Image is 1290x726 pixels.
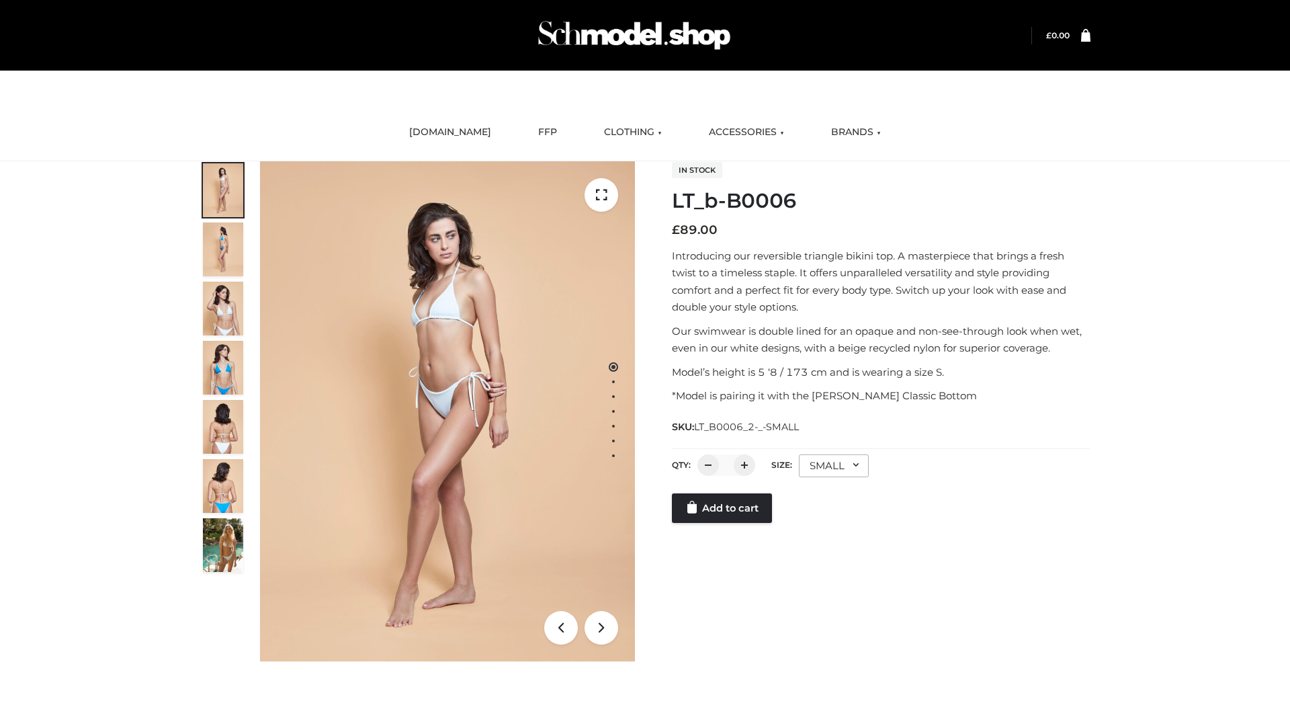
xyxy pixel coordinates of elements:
p: Our swimwear is double lined for an opaque and non-see-through look when wet, even in our white d... [672,323,1090,357]
p: Introducing our reversible triangle bikini top. A masterpiece that brings a fresh twist to a time... [672,247,1090,316]
a: ACCESSORIES [699,118,794,147]
span: LT_B0006_2-_-SMALL [694,421,799,433]
a: £0.00 [1046,30,1070,40]
a: [DOMAIN_NAME] [399,118,501,147]
p: *Model is pairing it with the [PERSON_NAME] Classic Bottom [672,387,1090,405]
img: Schmodel Admin 964 [533,9,735,62]
a: FFP [528,118,567,147]
bdi: 89.00 [672,223,718,237]
img: ArielClassicBikiniTop_CloudNine_AzureSky_OW114ECO_3-scaled.jpg [203,282,243,335]
bdi: 0.00 [1046,30,1070,40]
span: £ [1046,30,1051,40]
span: £ [672,223,680,237]
label: QTY: [672,460,691,470]
img: ArielClassicBikiniTop_CloudNine_AzureSky_OW114ECO_1-scaled.jpg [203,163,243,217]
img: Arieltop_CloudNine_AzureSky2.jpg [203,518,243,572]
p: Model’s height is 5 ‘8 / 173 cm and is wearing a size S. [672,364,1090,381]
img: ArielClassicBikiniTop_CloudNine_AzureSky_OW114ECO_2-scaled.jpg [203,223,243,276]
img: ArielClassicBikiniTop_CloudNine_AzureSky_OW114ECO_8-scaled.jpg [203,459,243,513]
label: Size: [771,460,792,470]
a: Add to cart [672,493,772,523]
a: CLOTHING [594,118,672,147]
span: SKU: [672,419,800,435]
img: ArielClassicBikiniTop_CloudNine_AzureSky_OW114ECO_4-scaled.jpg [203,341,243,395]
span: In stock [672,162,722,178]
img: ArielClassicBikiniTop_CloudNine_AzureSky_OW114ECO_7-scaled.jpg [203,400,243,454]
h1: LT_b-B0006 [672,189,1090,213]
a: BRANDS [821,118,891,147]
img: ArielClassicBikiniTop_CloudNine_AzureSky_OW114ECO_1 [260,161,635,661]
div: SMALL [799,454,869,477]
